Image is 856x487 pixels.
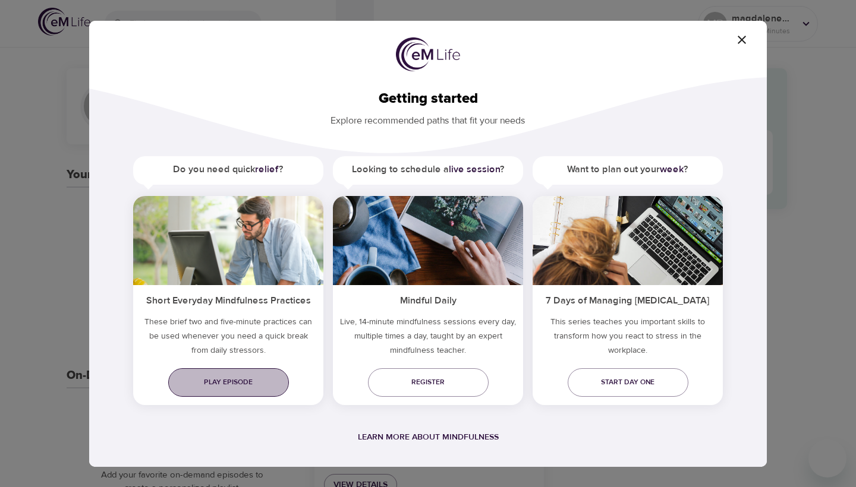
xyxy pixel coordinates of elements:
p: This series teaches you important skills to transform how you react to stress in the workplace. [533,315,723,362]
a: Register [368,368,489,397]
p: Live, 14-minute mindfulness sessions every day, multiple times a day, taught by an expert mindful... [333,315,523,362]
img: ims [533,196,723,285]
h5: 7 Days of Managing [MEDICAL_DATA] [533,285,723,314]
h5: Mindful Daily [333,285,523,314]
img: logo [396,37,460,72]
h2: Getting started [108,90,748,107]
h5: These brief two and five-minute practices can be used whenever you need a quick break from daily ... [133,315,323,362]
a: Learn more about mindfulness [358,432,499,442]
a: live session [449,163,500,175]
h5: Want to plan out your ? [533,156,723,183]
img: ims [333,196,523,285]
a: Play episode [168,368,289,397]
h5: Do you need quick ? [133,156,323,183]
span: Play episode [178,376,279,388]
a: Start day one [568,368,688,397]
img: ims [133,196,323,285]
p: Explore recommended paths that fit your needs [108,107,748,128]
a: week [660,163,684,175]
h5: Short Everyday Mindfulness Practices [133,285,323,314]
a: relief [255,163,279,175]
span: Start day one [577,376,679,388]
span: Register [377,376,479,388]
h5: Looking to schedule a ? [333,156,523,183]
